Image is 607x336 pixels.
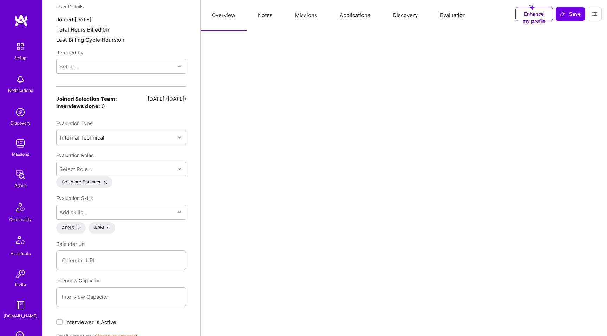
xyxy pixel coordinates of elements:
div: [DOMAIN_NAME] [4,312,38,320]
div: 0 [56,102,186,110]
i: icon Chevron [178,65,181,68]
div: Select Role... [59,166,92,173]
i: icon Chevron [178,136,181,139]
img: teamwork [13,136,27,150]
div: Referred by [56,46,186,59]
div: Interview Capacity [56,274,186,287]
input: Calendar URL [62,251,181,269]
img: discovery [13,105,27,119]
img: Invite [13,267,27,281]
span: Total Hours Billed: [56,26,103,33]
input: Interview Capacity [62,288,181,306]
i: icon Close [77,227,80,229]
div: Discovery [11,119,31,127]
i: icon Close [104,181,107,184]
img: bell [13,73,27,87]
b: Joined Selection Team: [56,95,117,102]
img: Architects [12,233,29,250]
div: Software Engineer [56,176,112,188]
img: Community [12,199,29,216]
div: APNS [56,222,86,234]
img: setup [13,39,28,54]
span: 0h [103,26,109,33]
span: Joined: [56,16,74,23]
button: Enhance my profile [515,7,553,21]
div: Evaluation Roles [56,149,186,162]
div: Internal Technical [60,134,104,141]
div: Evaluation Type [56,117,186,130]
span: Enhance my profile [523,4,546,25]
div: Notifications [8,87,33,94]
button: Save [556,7,585,21]
i: icon Close [107,227,110,229]
img: guide book [13,298,27,312]
span: 0h [118,36,124,43]
span: Last Billing Cycle Hours: [56,36,118,43]
div: Missions [12,150,29,158]
img: admin teamwork [13,168,27,182]
span: Interviewer is Active [65,318,116,326]
img: logo [14,14,28,27]
div: User Details [56,0,186,13]
div: Evaluation Skills [56,192,186,204]
div: Invite [15,281,26,288]
span: Save [560,11,581,18]
div: Admin [14,182,27,189]
div: [DATE] ([DATE]) [148,95,186,102]
i: icon SuggestedTeams [529,5,535,10]
div: ARM [89,222,116,234]
div: Select... [59,63,79,70]
div: Calendar Url [56,238,186,250]
div: Add skills... [59,208,87,216]
b: Interviews done: [56,103,100,109]
span: [DATE] [74,16,91,23]
div: Setup [15,54,26,61]
div: Architects [11,250,31,257]
div: Community [9,216,32,223]
i: icon Chevron [178,210,181,214]
i: icon Chevron [178,167,181,171]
